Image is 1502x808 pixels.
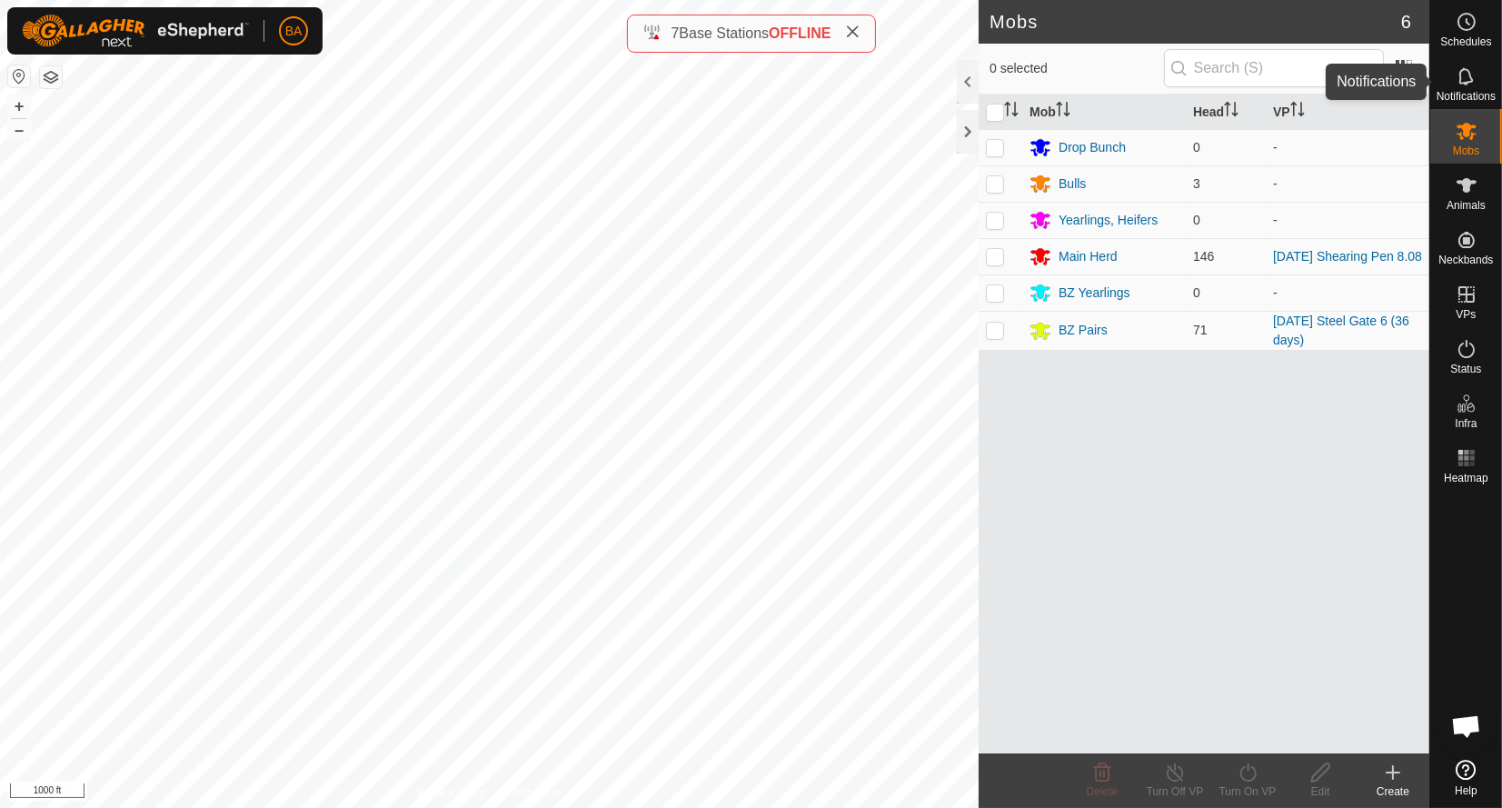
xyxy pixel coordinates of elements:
button: Reset Map [8,65,30,87]
button: – [8,119,30,141]
div: Yearlings, Heifers [1059,211,1158,230]
span: Base Stations [679,25,769,41]
span: Animals [1447,200,1486,211]
button: + [8,95,30,117]
div: Edit [1284,783,1357,800]
span: 6 [1401,8,1411,35]
span: 0 [1193,285,1200,300]
span: BA [285,22,303,41]
td: - [1266,129,1429,165]
span: 0 selected [990,59,1164,78]
span: 3 [1193,176,1200,191]
div: Turn On VP [1211,783,1284,800]
div: BZ Pairs [1059,321,1108,340]
p-sorticon: Activate to sort [1224,105,1238,119]
button: Map Layers [40,66,62,88]
span: 71 [1193,323,1208,337]
span: Schedules [1440,36,1491,47]
div: Main Herd [1059,247,1118,266]
span: Status [1450,364,1481,374]
a: Help [1430,753,1502,803]
div: BZ Yearlings [1059,284,1130,303]
p-sorticon: Activate to sort [1056,105,1070,119]
span: Infra [1455,418,1477,429]
span: 0 [1193,213,1200,227]
span: Notifications [1437,91,1496,102]
span: VPs [1456,309,1476,320]
span: OFFLINE [769,25,831,41]
span: Help [1455,785,1477,796]
span: 0 [1193,140,1200,155]
th: VP [1266,95,1429,130]
img: Gallagher Logo [22,15,249,47]
span: 146 [1193,249,1214,264]
td: - [1266,274,1429,311]
div: Bulls [1059,175,1086,194]
a: Contact Us [507,784,561,801]
div: Open chat [1439,699,1494,753]
div: Turn Off VP [1139,783,1211,800]
span: Neckbands [1438,254,1493,265]
a: [DATE] Shearing Pen 8.08 [1273,249,1422,264]
a: Privacy Policy [418,784,486,801]
span: Heatmap [1444,473,1488,484]
td: - [1266,202,1429,238]
th: Head [1186,95,1266,130]
input: Search (S) [1164,49,1384,87]
span: Delete [1087,785,1119,798]
div: Create [1357,783,1429,800]
td: - [1266,165,1429,202]
h2: Mobs [990,11,1401,33]
th: Mob [1022,95,1186,130]
span: 7 [671,25,679,41]
p-sorticon: Activate to sort [1004,105,1019,119]
a: [DATE] Steel Gate 6 (36 days) [1273,314,1409,347]
span: Mobs [1453,145,1479,156]
div: Drop Bunch [1059,138,1126,157]
p-sorticon: Activate to sort [1290,105,1305,119]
